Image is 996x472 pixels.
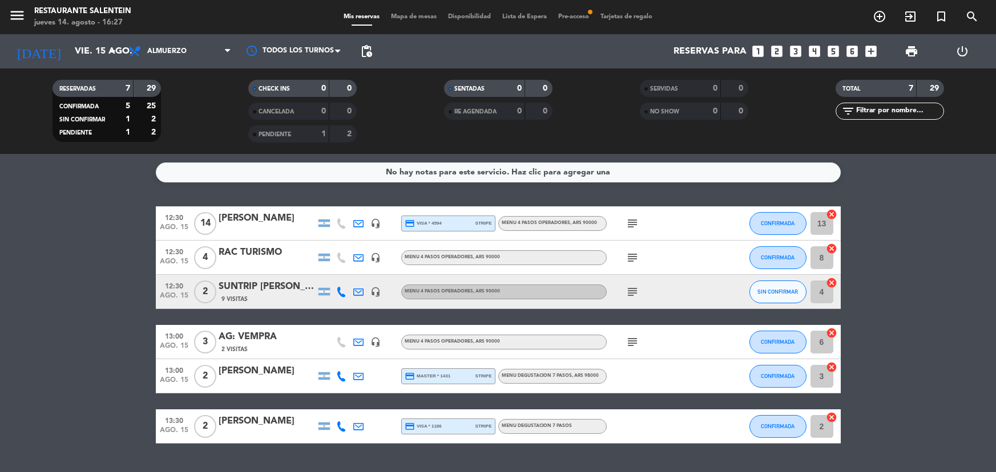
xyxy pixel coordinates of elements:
[553,14,595,20] span: Pre-acceso
[147,102,158,110] strong: 25
[761,373,795,379] span: CONFIRMADA
[650,109,679,115] span: NO SHOW
[749,212,807,235] button: CONFIRMADA
[405,421,415,432] i: credit_card
[475,422,492,430] span: stripe
[572,373,599,378] span: , ARS 98000
[59,86,96,92] span: RESERVADAS
[126,128,130,136] strong: 1
[826,44,841,59] i: looks_5
[674,46,747,57] span: Reservas para
[749,415,807,438] button: CONFIRMADA
[904,10,917,23] i: exit_to_app
[965,10,979,23] i: search
[626,217,639,230] i: subject
[502,424,572,428] span: MENU DEGUSTACION 7 PASOS
[221,345,248,354] span: 2 Visitas
[864,44,878,59] i: add_box
[160,342,188,355] span: ago. 15
[570,221,597,225] span: , ARS 90000
[59,130,92,136] span: Pendiente
[626,285,639,299] i: subject
[454,109,497,115] span: RE AGENDADA
[59,117,105,123] span: SIN CONFIRMAR
[761,423,795,429] span: CONFIRMADA
[370,253,381,263] i: headset_mic
[739,107,745,115] strong: 0
[761,339,795,345] span: CONFIRMADA
[259,132,291,137] span: Pendiente
[473,255,500,259] span: , ARS 90000
[321,107,326,115] strong: 0
[497,14,553,20] span: Lista de Espera
[219,364,316,379] div: [PERSON_NAME]
[873,10,886,23] i: add_circle_outline
[761,254,795,261] span: CONFIRMADA
[841,104,855,118] i: filter_list
[194,212,216,235] span: 14
[761,220,795,226] span: CONFIRMADA
[219,414,316,429] div: [PERSON_NAME]
[788,44,803,59] i: looks_3
[347,107,354,115] strong: 0
[757,288,798,295] span: SIN CONFIRMAR
[151,115,158,123] strong: 2
[370,337,381,347] i: headset_mic
[160,329,188,342] span: 13:00
[826,277,837,288] i: cancel
[845,44,860,59] i: looks_6
[219,329,316,344] div: AG: VEMPRA
[769,44,784,59] i: looks_two
[219,211,316,226] div: [PERSON_NAME]
[194,331,216,353] span: 3
[106,44,120,58] i: arrow_drop_down
[517,107,522,115] strong: 0
[475,219,492,227] span: stripe
[347,84,354,92] strong: 0
[219,279,316,294] div: SUNTRIP [PERSON_NAME]
[194,365,216,388] span: 2
[160,413,188,426] span: 13:30
[842,86,860,92] span: TOTAL
[502,373,599,378] span: MENU DEGUSTACION 7 PASOS
[749,365,807,388] button: CONFIRMADA
[219,245,316,260] div: RAC TURISMO
[9,39,69,64] i: [DATE]
[386,166,610,179] div: No hay notas para este servicio. Haz clic para agregar una
[9,7,26,24] i: menu
[475,372,492,380] span: stripe
[126,84,130,92] strong: 7
[595,14,658,20] span: Tarjetas de regalo
[370,218,381,229] i: headset_mic
[749,331,807,353] button: CONFIRMADA
[934,10,948,23] i: turned_in_not
[147,47,187,55] span: Almuerzo
[454,86,485,92] span: SENTADAS
[650,86,678,92] span: SERVIDAS
[160,258,188,271] span: ago. 15
[405,289,500,294] span: Menu 4 pasos operadores
[194,280,216,303] span: 2
[905,44,918,58] span: print
[370,287,381,297] i: headset_mic
[160,376,188,389] span: ago. 15
[930,84,941,92] strong: 29
[338,14,385,20] span: Mis reservas
[405,371,415,381] i: credit_card
[826,327,837,339] i: cancel
[587,9,594,15] span: fiber_manual_record
[955,44,969,58] i: power_settings_new
[160,292,188,305] span: ago. 15
[385,14,442,20] span: Mapa de mesas
[626,335,639,349] i: subject
[937,34,987,68] div: LOG OUT
[126,102,130,110] strong: 5
[442,14,497,20] span: Disponibilidad
[826,412,837,423] i: cancel
[826,243,837,254] i: cancel
[405,371,451,381] span: master * 1431
[749,280,807,303] button: SIN CONFIRMAR
[347,130,354,138] strong: 2
[713,107,717,115] strong: 0
[517,84,522,92] strong: 0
